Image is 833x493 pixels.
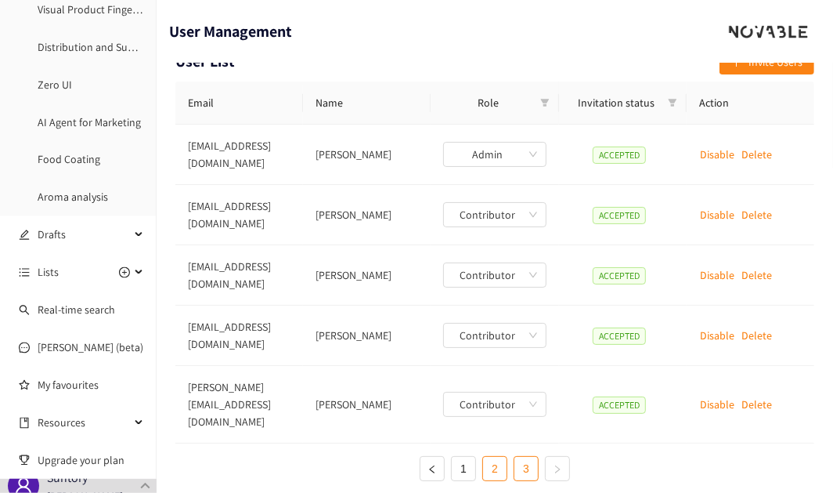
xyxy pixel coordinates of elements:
[38,153,100,167] a: Food Coating
[572,94,662,111] span: Invitation status
[175,245,303,306] td: [EMAIL_ADDRESS][DOMAIN_NAME]
[665,91,680,114] span: filter
[514,456,539,481] li: 3
[38,370,144,401] a: My favourites
[593,147,646,164] span: ACCEPTED
[700,327,734,344] p: Disable
[303,245,431,306] td: Yasuyuki Ohama
[700,396,734,413] p: Disable
[741,392,772,417] button: Delete
[303,306,431,366] td: Yoshifumi Nakamura
[741,396,772,413] p: Delete
[175,185,303,245] td: [EMAIL_ADDRESS][DOMAIN_NAME]
[545,456,570,481] li: Next Page
[741,323,772,348] button: Delete
[303,366,431,444] td: 山本 祐輔
[420,456,445,481] button: left
[483,457,507,480] a: 2
[443,94,533,111] span: Role
[741,327,772,344] p: Delete
[700,266,734,284] p: Disable
[38,257,59,288] span: Lists
[755,418,833,493] iframe: Chat Widget
[38,444,144,476] span: Upgrade your plan
[451,456,476,481] li: 1
[453,143,536,166] span: Admin
[700,202,734,227] button: Disable
[593,267,646,285] span: ACCEPTED
[593,207,646,224] span: ACCEPTED
[700,263,734,288] button: Disable
[420,456,445,481] li: Previous Page
[427,465,437,474] span: left
[303,82,431,125] th: Name
[741,146,772,163] p: Delete
[514,457,538,480] a: 3
[687,82,814,125] th: Action
[19,455,30,466] span: trophy
[119,267,130,278] span: plus-circle
[175,366,303,444] td: [PERSON_NAME][EMAIL_ADDRESS][DOMAIN_NAME]
[38,341,143,355] a: [PERSON_NAME] (beta)
[700,206,734,223] p: Disable
[453,203,536,227] span: Contributor
[175,125,303,185] td: [EMAIL_ADDRESS][DOMAIN_NAME]
[38,78,72,92] a: Zero UI
[482,456,507,481] li: 2
[741,266,772,284] p: Delete
[553,465,562,474] span: right
[668,98,677,107] span: filter
[453,393,536,416] span: Contributor
[741,206,772,223] p: Delete
[545,456,570,481] button: right
[741,263,772,288] button: Delete
[452,457,475,480] a: 1
[537,91,553,114] span: filter
[303,125,431,185] td: Satoshi Terada
[19,418,30,429] span: book
[741,202,772,227] button: Delete
[593,328,646,345] span: ACCEPTED
[38,40,330,54] a: Distribution and Supply Chain Partner (Soft Drink and Non-Alc.)
[38,2,173,16] a: Visual Product Fingerprinting
[38,303,115,317] a: Real-time search
[453,324,536,347] span: Contributor
[19,267,30,278] span: unordered-list
[700,142,734,167] button: Disable
[540,98,550,107] span: filter
[453,263,536,287] span: Contributor
[38,219,130,251] span: Drafts
[175,306,303,366] td: [EMAIL_ADDRESS][DOMAIN_NAME]
[700,392,734,417] button: Disable
[303,185,431,245] td: Takeshi Yoshida
[38,408,130,439] span: Resources
[19,230,30,241] span: edit
[38,115,141,129] a: AI Agent for Marketing
[700,323,734,348] button: Disable
[741,142,772,167] button: Delete
[38,190,108,205] a: Aroma analysis
[593,397,646,414] span: ACCEPTED
[700,146,734,163] p: Disable
[175,82,303,125] th: Email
